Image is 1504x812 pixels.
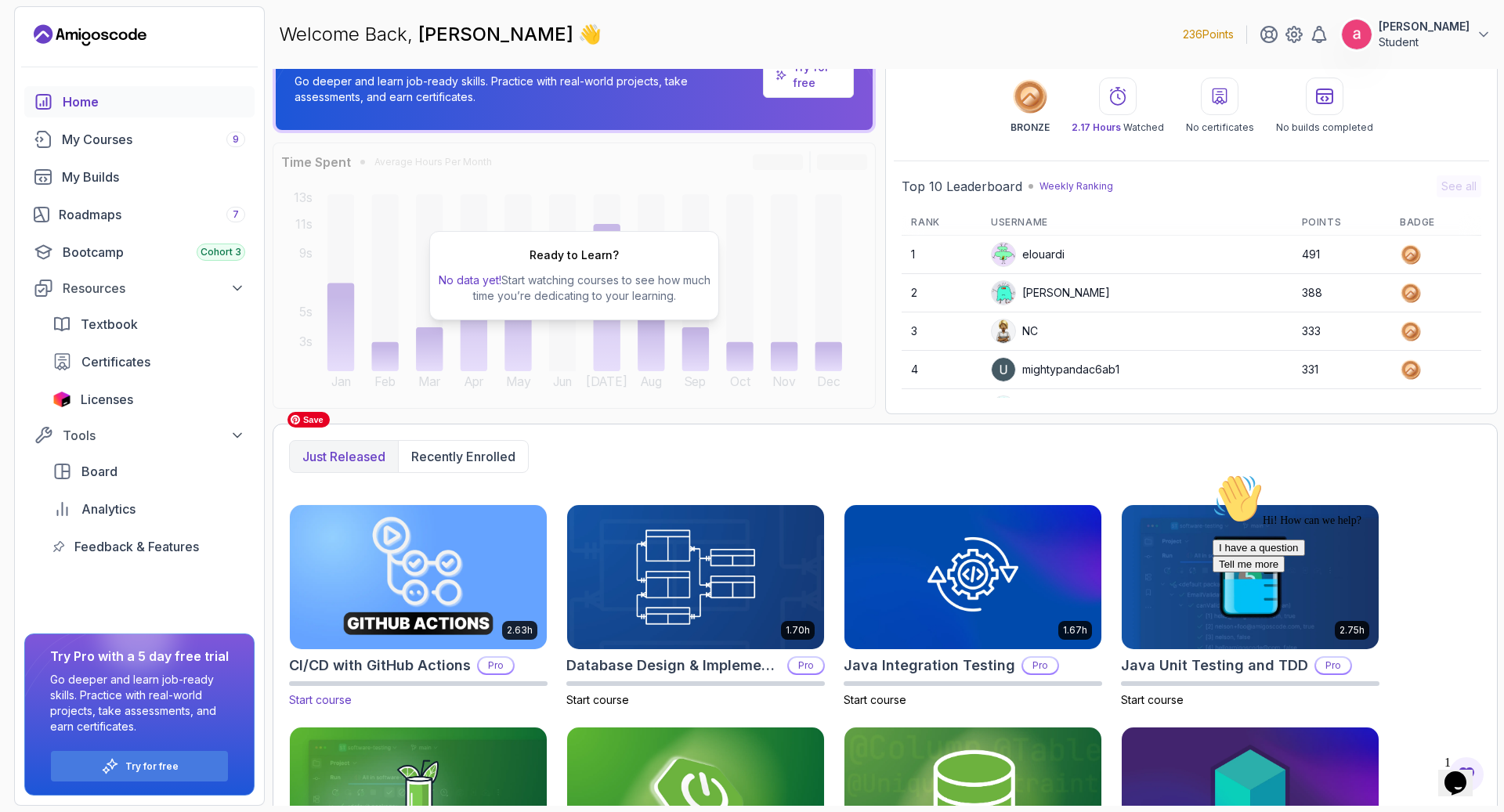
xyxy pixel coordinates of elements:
[1341,19,1491,50] button: user profile image[PERSON_NAME]Student
[786,624,810,637] p: 1.70h
[566,504,825,708] a: Database Design & Implementation card1.70hDatabase Design & ImplementationProStart course
[201,246,241,258] span: Cohort 3
[81,462,117,481] span: Board
[1039,180,1113,193] p: Weekly Ranking
[398,441,528,472] button: Recently enrolled
[1342,20,1372,49] img: user profile image
[43,493,255,525] a: analytics
[902,177,1022,196] h2: Top 10 Leaderboard
[1390,210,1481,236] th: Badge
[1063,624,1087,637] p: 1.67h
[1292,351,1390,389] td: 331
[844,655,1015,677] h2: Java Integration Testing
[992,358,1015,381] img: user profile image
[6,88,78,105] button: Tell me more
[6,6,56,56] img: :wave:
[289,693,352,706] span: Start course
[566,693,629,706] span: Start course
[479,658,513,673] p: Pro
[50,672,229,734] p: Go deeper and learn job-ready skills. Practice with real-world projects, take assessments, and ea...
[1292,274,1390,312] td: 388
[902,389,982,428] td: 5
[62,130,245,149] div: My Courses
[43,346,255,377] a: certificates
[1183,27,1234,42] p: 236 Points
[1010,121,1050,134] p: BRONZE
[289,655,471,677] h2: CI/CD with GitHub Actions
[1379,19,1470,34] p: [PERSON_NAME]
[1292,389,1390,428] td: 285
[302,447,385,466] p: Just released
[567,505,824,649] img: Database Design & Implementation card
[1121,504,1379,708] a: Java Unit Testing and TDD card2.75hJava Unit Testing and TDDProStart course
[81,352,150,371] span: Certificates
[992,319,1015,343] img: user profile image
[34,23,146,48] a: Landing page
[844,693,906,706] span: Start course
[43,309,255,340] a: textbook
[991,319,1038,344] div: NC
[81,390,133,409] span: Licenses
[1122,505,1379,649] img: Java Unit Testing and TDD card
[81,500,136,518] span: Analytics
[24,199,255,230] a: roadmaps
[125,760,179,773] a: Try for free
[1186,121,1254,134] p: No certificates
[1206,467,1488,742] iframe: chat widget
[982,210,1292,236] th: Username
[50,750,229,782] button: Try for free
[507,624,533,637] p: 2.63h
[902,312,982,351] td: 3
[763,52,854,98] a: Try for free
[59,205,245,224] div: Roadmaps
[439,273,501,287] span: No data yet!
[902,351,982,389] td: 4
[290,441,398,472] button: Just released
[1121,655,1308,677] h2: Java Unit Testing and TDD
[1276,121,1373,134] p: No builds completed
[43,531,255,562] a: feedback
[43,456,255,487] a: board
[279,22,602,47] p: Welcome Back,
[530,247,619,263] h2: Ready to Learn?
[566,655,781,677] h2: Database Design & Implementation
[24,86,255,117] a: home
[74,537,199,556] span: Feedback & Features
[578,22,602,47] span: 👋
[63,279,245,298] div: Resources
[992,243,1015,266] img: default monster avatar
[6,72,99,88] button: I have a question
[1437,175,1481,197] button: See all
[793,60,841,91] a: Try for free
[24,124,255,155] a: courses
[62,168,245,186] div: My Builds
[1072,121,1121,133] span: 2.17 Hours
[63,426,245,445] div: Tools
[436,272,712,304] p: Start watching courses to see how much time you’re dedicating to your learning.
[295,74,757,105] p: Go deeper and learn job-ready skills. Practice with real-world projects, take assessments, and ea...
[63,243,245,262] div: Bootcamp
[418,23,578,45] span: [PERSON_NAME]
[1438,749,1488,796] iframe: chat widget
[284,501,553,652] img: CI/CD with GitHub Actions card
[1379,34,1470,50] p: Student
[6,6,288,105] div: 👋Hi! How can we help?I have a questionTell me more
[844,504,1102,708] a: Java Integration Testing card1.67hJava Integration TestingProStart course
[24,236,255,268] a: bootcamp
[1292,312,1390,351] td: 333
[1023,658,1057,673] p: Pro
[991,395,1101,420] div: Kalpanakakarla
[24,274,255,302] button: Resources
[991,357,1119,382] div: mightypandac6ab1
[1072,121,1164,134] p: Watched
[287,412,330,428] span: Save
[43,384,255,415] a: licenses
[411,447,515,466] p: Recently enrolled
[24,161,255,193] a: builds
[233,208,239,221] span: 7
[233,133,239,146] span: 9
[992,396,1015,420] img: default monster avatar
[902,274,982,312] td: 2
